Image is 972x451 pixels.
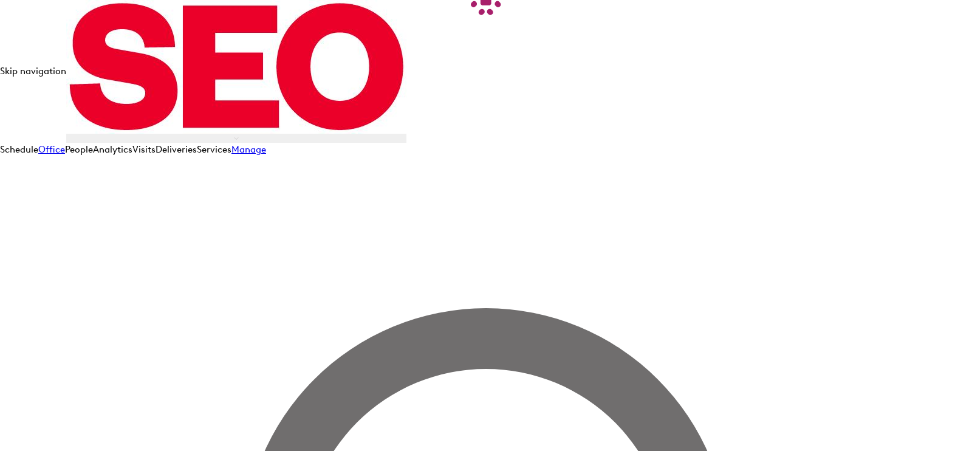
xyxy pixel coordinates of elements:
a: Services [197,144,231,155]
a: Manage [231,144,266,155]
a: Office [38,144,65,155]
a: Deliveries [156,144,197,155]
a: Visits [132,144,156,155]
a: Analytics [93,144,132,155]
a: People [65,144,93,155]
